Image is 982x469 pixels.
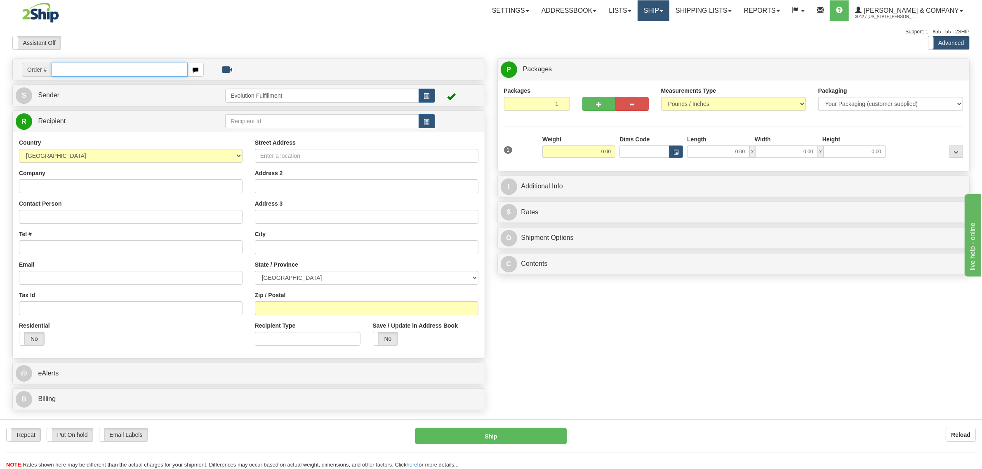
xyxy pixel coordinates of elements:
span: 3042 / [US_STATE][PERSON_NAME] [855,13,917,21]
div: ... [949,145,963,158]
a: R Recipient [16,113,202,130]
label: Tax Id [19,291,35,299]
label: Packages [504,87,531,95]
label: Address 3 [255,199,283,208]
a: IAdditional Info [501,178,967,195]
a: Ship [638,0,669,21]
input: Enter a location [255,149,478,163]
span: Sender [38,91,59,98]
a: CContents [501,256,967,272]
b: Reload [951,431,970,438]
span: $ [501,204,517,220]
a: Reports [738,0,786,21]
label: Put On hold [47,428,93,441]
span: Billing [38,395,56,402]
label: Address 2 [255,169,283,177]
label: Country [19,138,41,147]
label: Width [755,135,771,143]
span: C [501,256,517,272]
span: S [16,87,32,104]
a: Addressbook [535,0,603,21]
button: Reload [946,428,976,442]
a: Shipping lists [669,0,737,21]
span: Packages [523,66,552,73]
span: P [501,61,517,78]
label: Dims Code [619,135,650,143]
label: Weight [542,135,561,143]
span: I [501,178,517,195]
label: Residential [19,321,50,330]
label: Repeat [7,428,40,441]
a: [PERSON_NAME] & Company 3042 / [US_STATE][PERSON_NAME] [849,0,969,21]
label: Packaging [818,87,847,95]
label: Length [687,135,706,143]
img: logo3042.jpg [12,2,69,23]
label: Recipient Type [255,321,296,330]
label: Contact Person [19,199,61,208]
a: P Packages [501,61,967,78]
label: City [255,230,266,238]
label: No [19,332,44,345]
label: Assistant Off [13,36,61,49]
input: Sender Id [225,89,419,103]
a: @ eAlerts [16,365,482,382]
label: Company [19,169,45,177]
span: R [16,113,32,130]
div: live help - online [6,5,76,15]
a: here [407,462,417,468]
label: Email [19,260,34,269]
label: Tel # [19,230,32,238]
a: Settings [486,0,535,21]
label: Advanced [928,36,969,49]
span: O [501,230,517,246]
a: OShipment Options [501,230,967,246]
a: B Billing [16,391,482,408]
label: Measurements Type [661,87,716,95]
div: Support: 1 - 855 - 55 - 2SHIP [12,28,970,35]
label: Save / Update in Address Book [373,321,458,330]
label: Street Address [255,138,296,147]
iframe: chat widget [963,192,981,277]
input: Recipient Id [225,114,419,128]
span: B [16,391,32,408]
label: State / Province [255,260,298,269]
span: @ [16,365,32,382]
span: Order # [22,63,52,77]
span: [PERSON_NAME] & Company [862,7,959,14]
label: No [373,332,398,345]
span: Recipient [38,117,66,124]
span: eAlerts [38,370,59,377]
a: S Sender [16,87,225,104]
label: Zip / Postal [255,291,286,299]
label: Height [822,135,841,143]
span: 1 [504,146,513,154]
span: NOTE: [6,462,23,468]
span: x [749,145,755,158]
span: x [818,145,824,158]
a: $Rates [501,204,967,221]
button: Ship [415,428,567,444]
label: Email Labels [99,428,148,441]
a: Lists [603,0,637,21]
